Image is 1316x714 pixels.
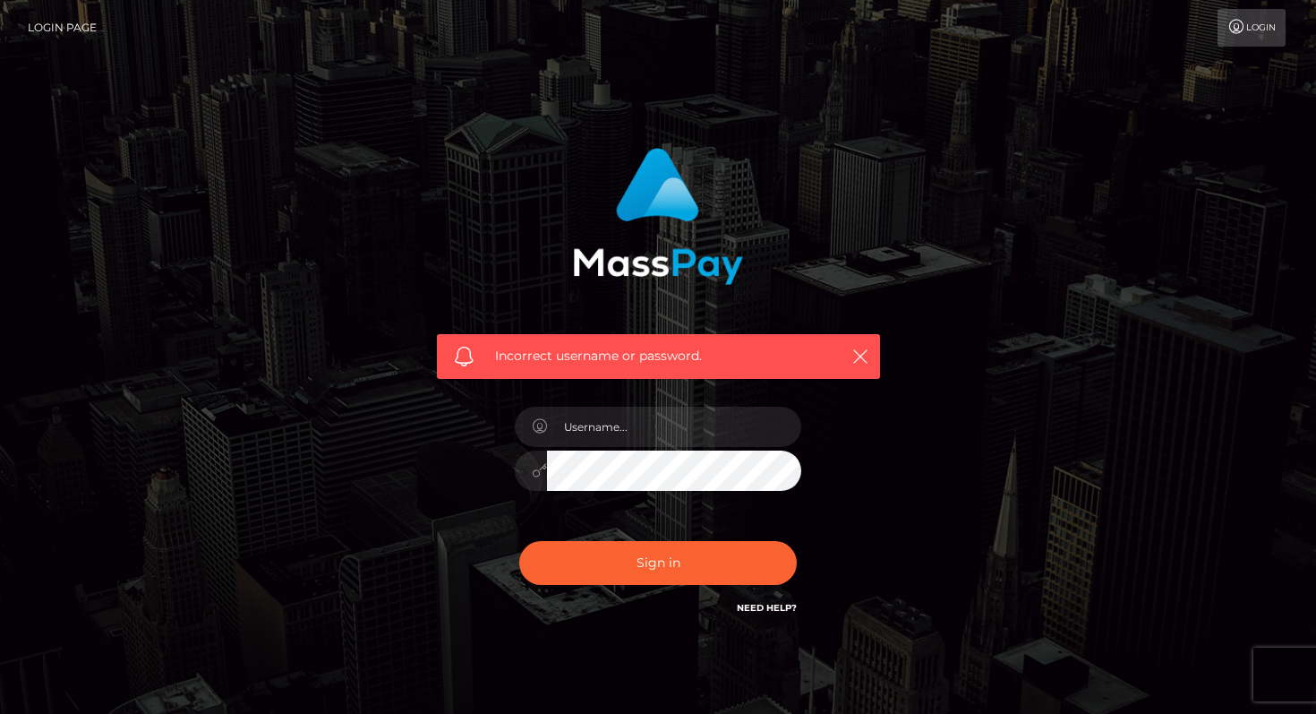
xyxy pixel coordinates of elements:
[1218,9,1286,47] a: Login
[737,602,797,614] a: Need Help?
[495,347,822,366] span: Incorrect username or password.
[573,148,743,285] img: MassPay Login
[519,541,797,585] button: Sign in
[28,9,97,47] a: Login Page
[547,407,801,447] input: Username...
